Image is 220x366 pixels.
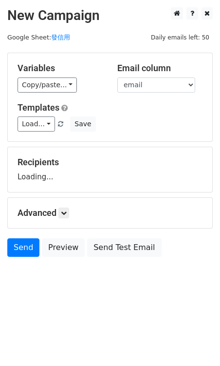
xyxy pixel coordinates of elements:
[18,157,202,168] h5: Recipients
[7,238,39,257] a: Send
[18,208,202,218] h5: Advanced
[18,116,55,132] a: Load...
[51,34,70,41] a: 發信用
[18,102,59,113] a: Templates
[18,77,77,93] a: Copy/paste...
[147,34,213,41] a: Daily emails left: 50
[117,63,202,74] h5: Email column
[7,34,70,41] small: Google Sheet:
[18,157,202,182] div: Loading...
[147,32,213,43] span: Daily emails left: 50
[7,7,213,24] h2: New Campaign
[87,238,161,257] a: Send Test Email
[42,238,85,257] a: Preview
[70,116,95,132] button: Save
[18,63,103,74] h5: Variables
